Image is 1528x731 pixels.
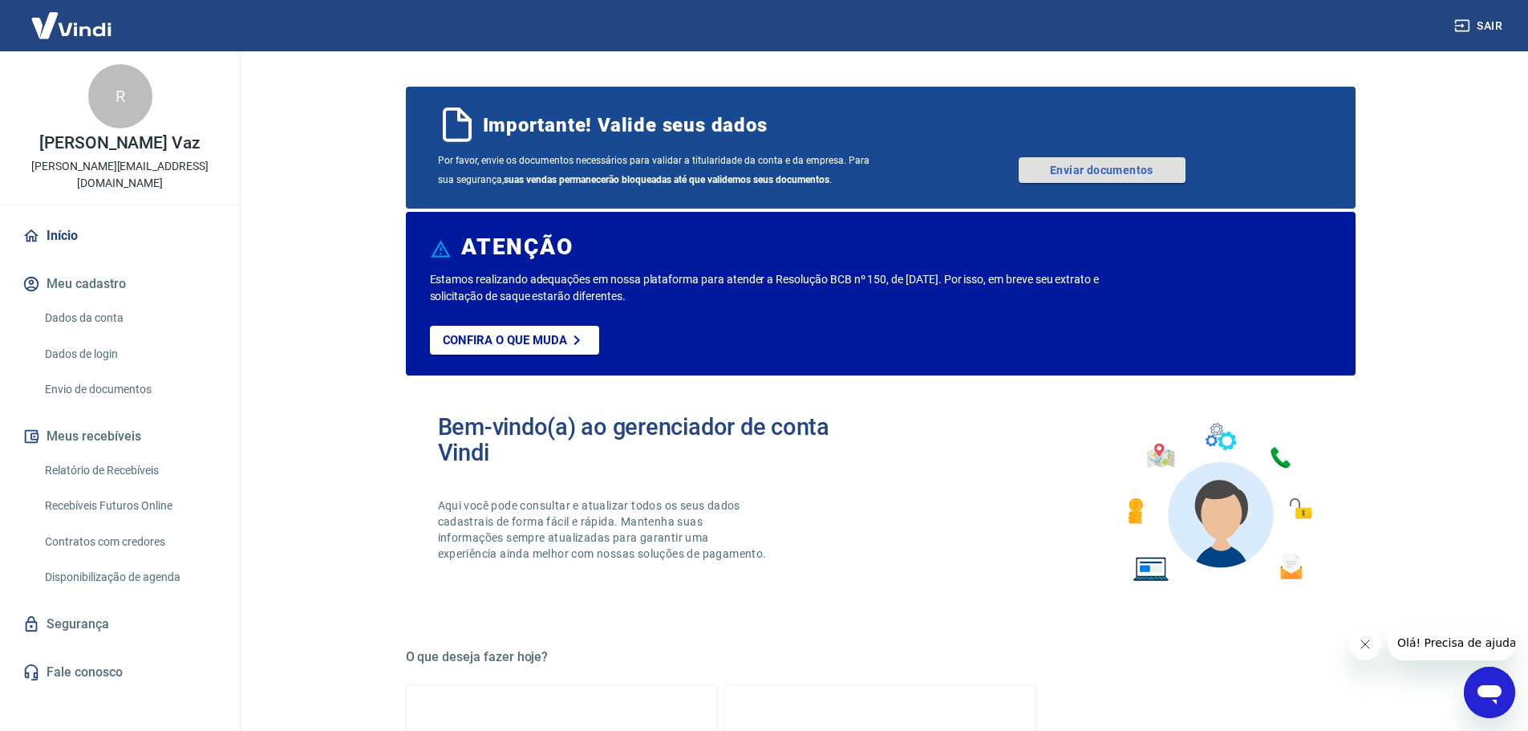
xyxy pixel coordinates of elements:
iframe: Mensagem da empresa [1388,625,1515,660]
p: [PERSON_NAME] Vaz [39,135,201,152]
h2: Bem-vindo(a) ao gerenciador de conta Vindi [438,414,881,465]
a: Envio de documentos [39,373,221,406]
a: Segurança [19,607,221,642]
p: [PERSON_NAME][EMAIL_ADDRESS][DOMAIN_NAME] [13,158,227,192]
p: Aqui você pode consultar e atualizar todos os seus dados cadastrais de forma fácil e rápida. Mant... [438,497,770,562]
a: Início [19,218,221,254]
div: R [88,64,152,128]
a: Enviar documentos [1019,157,1186,183]
a: Dados da conta [39,302,221,335]
h6: ATENÇÃO [461,239,573,255]
iframe: Botão para abrir a janela de mensagens [1464,667,1515,718]
a: Relatório de Recebíveis [39,454,221,487]
span: Olá! Precisa de ajuda? [10,11,135,24]
a: Confira o que muda [430,326,599,355]
a: Dados de login [39,338,221,371]
a: Contratos com credores [39,526,221,558]
b: suas vendas permanecerão bloqueadas até que validemos seus documentos [504,174,829,185]
a: Fale conosco [19,655,221,690]
button: Meus recebíveis [19,419,221,454]
a: Disponibilização de agenda [39,561,221,594]
img: Imagem de um avatar masculino com diversos icones exemplificando as funcionalidades do gerenciado... [1113,414,1323,591]
button: Meu cadastro [19,266,221,302]
h5: O que deseja fazer hoje? [406,649,1356,665]
span: Por favor, envie os documentos necessários para validar a titularidade da conta e da empresa. Par... [438,151,881,189]
p: Estamos realizando adequações em nossa plataforma para atender a Resolução BCB nº 150, de [DATE].... [430,271,1151,305]
img: Vindi [19,1,124,50]
p: Confira o que muda [443,333,567,347]
button: Sair [1451,11,1509,41]
iframe: Fechar mensagem [1349,628,1381,660]
a: Recebíveis Futuros Online [39,489,221,522]
span: Importante! Valide seus dados [483,112,768,138]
